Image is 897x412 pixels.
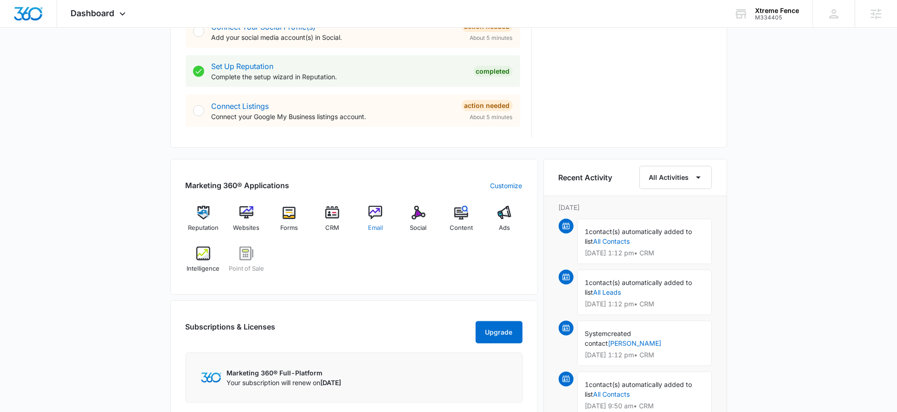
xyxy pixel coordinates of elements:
a: Point of Sale [228,247,264,280]
span: Forms [280,223,298,233]
span: contact(s) automatically added to list [585,279,692,296]
span: Ads [499,223,510,233]
span: created contact [585,330,632,347]
a: Forms [271,206,307,239]
a: Connect Listings [212,101,269,111]
p: [DATE] [559,203,712,212]
div: account name [755,7,799,14]
a: All Contacts [594,237,630,245]
span: contact(s) automatically added to list [585,380,692,398]
span: About 5 minutes [470,34,513,42]
p: Add your social media account(s) in Social. [212,32,454,42]
div: Completed [473,66,513,77]
h2: Marketing 360® Applications [186,180,290,191]
a: [PERSON_NAME] [608,339,662,347]
a: Reputation [186,206,221,239]
a: Email [358,206,394,239]
p: [DATE] 9:50 am • CRM [585,403,704,409]
button: Upgrade [476,321,523,343]
span: About 5 minutes [470,113,513,121]
a: Customize [490,181,523,190]
span: System [585,330,608,337]
p: [DATE] 1:12 pm • CRM [585,250,704,256]
a: Connect Your Social Profile(s) [212,22,316,32]
button: All Activities [639,166,712,189]
div: Action Needed [462,100,513,111]
a: Set Up Reputation [212,62,274,71]
h6: Recent Activity [559,172,613,183]
p: [DATE] 1:12 pm • CRM [585,352,704,358]
span: Reputation [188,223,219,233]
span: CRM [325,223,339,233]
a: CRM [315,206,350,239]
p: Connect your Google My Business listings account. [212,112,454,121]
span: Dashboard [71,8,115,18]
p: [DATE] 1:12 pm • CRM [585,301,704,307]
img: Marketing 360 Logo [201,373,221,382]
p: Complete the setup wizard in Reputation. [212,72,466,82]
a: Websites [228,206,264,239]
p: Your subscription will renew on [227,378,342,387]
a: Intelligence [186,247,221,280]
span: Point of Sale [229,264,264,273]
span: Websites [233,223,259,233]
p: Marketing 360® Full-Platform [227,368,342,378]
span: 1 [585,380,589,388]
a: Content [444,206,479,239]
span: 1 [585,228,589,235]
span: contact(s) automatically added to list [585,228,692,245]
a: All Leads [594,288,621,296]
a: Ads [487,206,523,239]
a: Social [400,206,436,239]
span: Intelligence [187,264,219,273]
div: account id [755,14,799,21]
span: Content [450,223,473,233]
span: [DATE] [321,379,342,387]
a: All Contacts [594,390,630,398]
h2: Subscriptions & Licenses [186,321,276,340]
span: 1 [585,279,589,286]
span: Email [368,223,383,233]
span: Social [410,223,427,233]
